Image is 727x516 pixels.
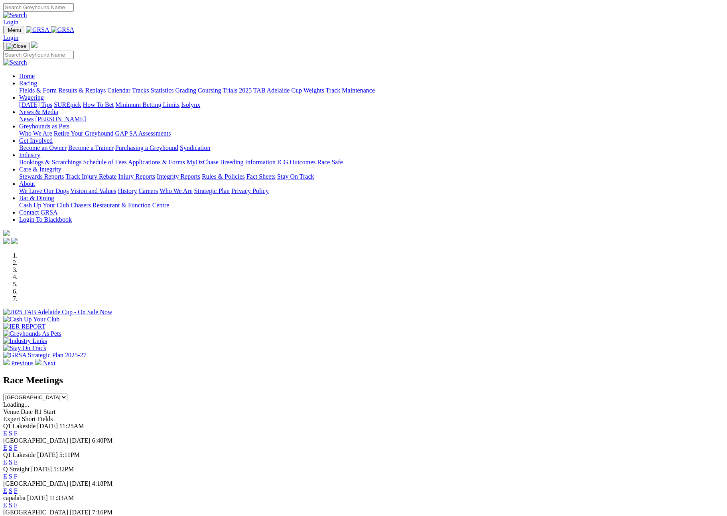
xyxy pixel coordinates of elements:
[11,238,18,244] img: twitter.svg
[3,3,74,12] input: Search
[326,87,375,94] a: Track Maintenance
[223,87,237,94] a: Trials
[22,416,36,422] span: Short
[35,360,55,366] a: Next
[3,316,59,323] img: Cash Up Your Club
[3,59,27,66] img: Search
[118,187,137,194] a: History
[3,360,35,366] a: Previous
[37,451,58,458] span: [DATE]
[194,187,230,194] a: Strategic Plan
[83,101,114,108] a: How To Bet
[3,34,18,41] a: Login
[303,87,324,94] a: Weights
[19,123,69,130] a: Greyhounds as Pets
[220,159,276,165] a: Breeding Information
[3,230,10,236] img: logo-grsa-white.png
[175,87,196,94] a: Grading
[3,502,7,508] a: E
[59,423,84,429] span: 11:25AM
[19,173,724,180] div: Care & Integrity
[3,401,29,408] span: Loading...
[19,159,81,165] a: Bookings & Scratchings
[14,487,18,494] a: F
[19,144,724,152] div: Get Involved
[317,159,343,165] a: Race Safe
[3,416,20,422] span: Expert
[19,137,53,144] a: Get Involved
[51,26,75,33] img: GRSA
[31,41,37,48] img: logo-grsa-white.png
[19,202,69,209] a: Cash Up Your Club
[70,480,91,487] span: [DATE]
[19,173,64,180] a: Stewards Reports
[70,187,116,194] a: Vision and Values
[3,509,68,516] span: [GEOGRAPHIC_DATA]
[3,487,7,494] a: E
[3,466,30,473] span: Q Straight
[14,502,18,508] a: F
[3,375,724,386] h2: Race Meetings
[19,101,52,108] a: [DATE] Tips
[9,444,12,451] a: S
[65,173,116,180] a: Track Injury Rebate
[14,444,18,451] a: F
[14,473,18,480] a: F
[19,80,37,87] a: Racing
[53,466,74,473] span: 5:32PM
[83,159,126,165] a: Schedule of Fees
[157,173,200,180] a: Integrity Reports
[198,87,221,94] a: Coursing
[19,202,724,209] div: Bar & Dining
[14,459,18,465] a: F
[231,187,269,194] a: Privacy Policy
[3,451,35,458] span: Q1 Lakeside
[115,144,178,151] a: Purchasing a Greyhound
[49,494,74,501] span: 11:33AM
[3,352,86,359] img: GRSA Strategic Plan 2025-27
[3,26,24,34] button: Toggle navigation
[27,494,48,501] span: [DATE]
[19,87,57,94] a: Fields & Form
[59,451,80,458] span: 5:11PM
[115,130,171,137] a: GAP SA Assessments
[19,159,724,166] div: Industry
[19,101,724,108] div: Wagering
[3,430,7,437] a: E
[43,360,55,366] span: Next
[180,144,210,151] a: Syndication
[54,130,114,137] a: Retire Your Greyhound
[9,502,12,508] a: S
[19,195,54,201] a: Bar & Dining
[19,130,52,137] a: Who We Are
[202,173,245,180] a: Rules & Policies
[92,480,113,487] span: 4:18PM
[3,359,10,365] img: chevron-left-pager-white.svg
[19,187,69,194] a: We Love Our Dogs
[14,430,18,437] a: F
[19,166,61,173] a: Care & Integrity
[19,130,724,137] div: Greyhounds as Pets
[3,323,45,330] img: IER REPORT
[37,423,58,429] span: [DATE]
[115,101,179,108] a: Minimum Betting Limits
[19,108,58,115] a: News & Media
[37,416,53,422] span: Fields
[6,43,26,49] img: Close
[3,437,68,444] span: [GEOGRAPHIC_DATA]
[277,159,315,165] a: ICG Outcomes
[8,27,21,33] span: Menu
[19,94,44,101] a: Wagering
[9,459,12,465] a: S
[239,87,302,94] a: 2025 TAB Adelaide Cup
[3,473,7,480] a: E
[19,216,72,223] a: Login To Blackbook
[3,309,112,316] img: 2025 TAB Adelaide Cup - On Sale Now
[9,473,12,480] a: S
[181,101,200,108] a: Isolynx
[3,444,7,451] a: E
[35,359,41,365] img: chevron-right-pager-white.svg
[3,337,47,345] img: Industry Links
[92,509,113,516] span: 7:16PM
[54,101,81,108] a: SUREpick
